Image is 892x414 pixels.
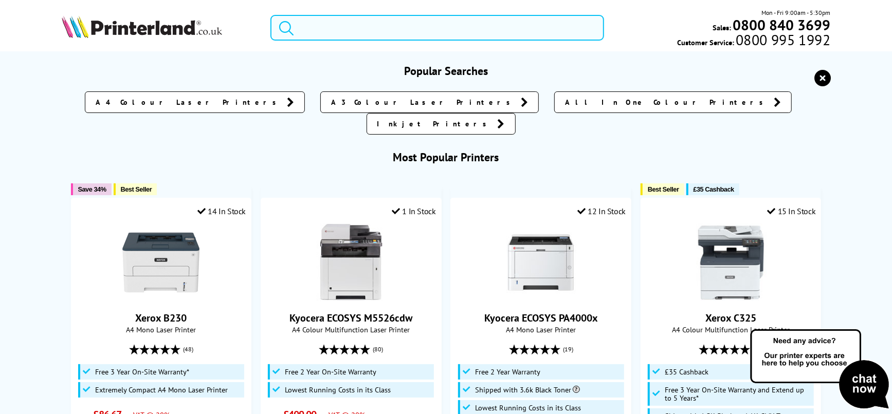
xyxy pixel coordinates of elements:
img: Xerox B230 [122,224,199,301]
a: 0800 840 3699 [731,20,830,30]
span: Inkjet Printers [377,119,493,129]
span: Customer Service: [677,35,830,47]
img: Open Live Chat window [748,328,892,412]
a: Kyocera ECOSYS M5526cdw [289,311,412,325]
span: A4 Colour Multifunction Laser Printer [266,325,436,334]
div: 14 In Stock [197,206,246,216]
span: £35 Cashback [665,368,708,376]
span: Extremely Compact A4 Mono Laser Printer [95,386,228,394]
span: Free 2 Year On-Site Warranty [285,368,376,376]
div: 1 In Stock [392,206,436,216]
span: Lowest Running Costs in its Class [285,386,391,394]
button: Save 34% [71,183,112,195]
span: Free 2 Year Warranty [475,368,540,376]
h3: Most Popular Printers [62,150,831,164]
button: £35 Cashback [686,183,739,195]
a: Kyocera ECOSYS M5526cdw [313,293,390,303]
span: Free 3 Year On-Site Warranty and Extend up to 5 Years* [665,386,811,402]
span: All In One Colour Printers [565,97,769,107]
a: Xerox C325 [705,311,756,325]
span: (80) [373,340,383,359]
span: A4 Mono Laser Printer [456,325,626,334]
div: 12 In Stock [577,206,626,216]
a: Xerox C325 [693,293,770,303]
span: Best Seller [648,185,679,193]
span: Sales: [713,23,731,32]
img: Xerox C325 [693,224,770,301]
img: Kyocera ECOSYS M5526cdw [313,224,390,301]
a: Xerox B230 [135,311,187,325]
span: 0800 995 1992 [734,35,830,45]
span: Mon - Fri 9:00am - 5:30pm [761,8,830,17]
div: 15 In Stock [767,206,815,216]
span: A4 Colour Multifunction Laser Printer [646,325,816,334]
span: A4 Mono Laser Printer [77,325,246,334]
span: Save 34% [78,185,106,193]
img: Printerland Logo [62,15,222,38]
span: A4 Colour Laser Printers [96,97,282,107]
a: A3 Colour Laser Printers [320,91,539,113]
h3: Popular Searches [62,64,831,78]
a: A4 Colour Laser Printers [85,91,305,113]
span: (48) [183,340,193,359]
a: Xerox B230 [122,293,199,303]
button: Best Seller [114,183,157,195]
img: Kyocera ECOSYS PA4000x [502,224,579,301]
span: (19) [563,340,573,359]
span: Best Seller [121,185,152,193]
b: 0800 840 3699 [733,15,830,34]
a: Printerland Logo [62,15,258,40]
span: Free 3 Year On-Site Warranty* [95,368,189,376]
a: All In One Colour Printers [554,91,792,113]
span: Lowest Running Costs in its Class [475,404,581,412]
span: £35 Cashback [694,185,734,193]
a: Inkjet Printers [367,113,516,135]
input: Search product or brand [270,15,605,41]
span: A3 Colour Laser Printers [331,97,516,107]
button: Best Seller [641,183,684,195]
a: Kyocera ECOSYS PA4000x [502,293,579,303]
a: Kyocera ECOSYS PA4000x [484,311,598,325]
span: Shipped with 3.6k Black Toner [475,386,580,394]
